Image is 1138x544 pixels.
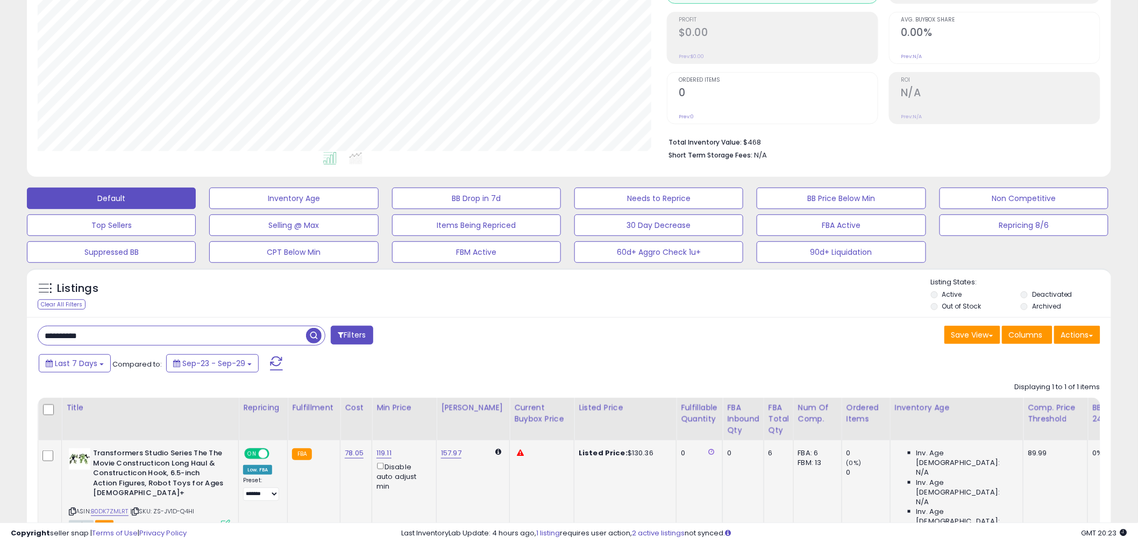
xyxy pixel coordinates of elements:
[376,448,392,459] a: 119.11
[681,402,718,425] div: Fulfillable Quantity
[27,188,196,209] button: Default
[292,448,312,460] small: FBA
[668,151,752,160] b: Short Term Storage Fees:
[292,402,336,413] div: Fulfillment
[69,448,90,470] img: 41AWWhE1k6L._SL40_.jpg
[91,507,129,516] a: B0DK7ZMLRT
[95,520,113,529] span: FBA
[901,87,1100,101] h2: N/A
[209,188,378,209] button: Inventory Age
[93,448,224,501] b: Transformers Studio Series The The Movie Constructicon Long Haul & Constructicon Hook, 6.5-inch A...
[376,402,432,413] div: Min Price
[1002,326,1052,344] button: Columns
[27,241,196,263] button: Suppressed BB
[940,188,1108,209] button: Non Competitive
[11,528,187,539] div: seller snap | |
[1032,290,1072,299] label: Deactivated
[514,402,570,425] div: Current Buybox Price
[798,458,834,468] div: FBM: 13
[847,402,886,425] div: Ordered Items
[402,528,1127,539] div: Last InventoryLab Update: 4 hours ago, requires user action, not synced.
[754,150,767,160] span: N/A
[916,478,1015,497] span: Inv. Age [DEMOGRAPHIC_DATA]:
[901,17,1100,23] span: Avg. Buybox Share
[847,459,862,467] small: (0%)
[27,214,196,236] button: Top Sellers
[916,448,1015,468] span: Inv. Age [DEMOGRAPHIC_DATA]:
[1092,402,1132,425] div: BB Share 24h.
[931,277,1111,288] p: Listing States:
[39,354,111,373] button: Last 7 Days
[757,214,926,236] button: FBA Active
[182,358,245,369] span: Sep-23 - Sep-29
[916,507,1015,526] span: Inv. Age [DEMOGRAPHIC_DATA]:
[537,528,560,538] a: 1 listing
[679,53,704,60] small: Prev: $0.00
[579,448,628,458] b: Listed Price:
[1054,326,1100,344] button: Actions
[679,17,878,23] span: Profit
[1082,528,1127,538] span: 2025-10-7 20:23 GMT
[345,448,364,459] a: 78.05
[1032,302,1061,311] label: Archived
[331,326,373,345] button: Filters
[916,497,929,507] span: N/A
[69,520,94,529] span: All listings currently available for purchase on Amazon
[209,241,378,263] button: CPT Below Min
[243,477,279,501] div: Preset:
[895,402,1019,413] div: Inventory Age
[679,87,878,101] h2: 0
[268,449,285,459] span: OFF
[441,402,505,413] div: [PERSON_NAME]
[942,302,981,311] label: Out of Stock
[166,354,259,373] button: Sep-23 - Sep-29
[66,402,234,413] div: Title
[139,528,187,538] a: Privacy Policy
[901,26,1100,41] h2: 0.00%
[681,448,714,458] div: 0
[798,402,837,425] div: Num of Comp.
[392,241,561,263] button: FBM Active
[11,528,50,538] strong: Copyright
[574,241,743,263] button: 60d+ Aggro Check 1u+
[209,214,378,236] button: Selling @ Max
[679,26,878,41] h2: $0.00
[944,326,1000,344] button: Save View
[847,468,890,477] div: 0
[130,507,194,516] span: | SKU: ZS-JV1D-Q4HI
[942,290,962,299] label: Active
[1028,448,1079,458] div: 89.99
[769,448,785,458] div: 6
[757,241,926,263] button: 90d+ Liquidation
[243,465,272,475] div: Low. FBA
[679,113,694,120] small: Prev: 0
[798,448,834,458] div: FBA: 6
[243,402,283,413] div: Repricing
[579,448,668,458] div: $130.36
[392,188,561,209] button: BB Drop in 7d
[574,214,743,236] button: 30 Day Decrease
[92,528,138,538] a: Terms of Use
[1009,330,1043,340] span: Columns
[847,448,890,458] div: 0
[757,188,926,209] button: BB Price Below Min
[112,359,162,369] span: Compared to:
[668,138,742,147] b: Total Inventory Value:
[55,358,97,369] span: Last 7 Days
[632,528,685,538] a: 2 active listings
[769,402,789,436] div: FBA Total Qty
[38,299,86,310] div: Clear All Filters
[727,448,756,458] div: 0
[441,448,461,459] a: 157.97
[579,402,672,413] div: Listed Price
[668,135,1092,148] li: $468
[376,461,428,491] div: Disable auto adjust min
[940,214,1108,236] button: Repricing 8/6
[901,113,922,120] small: Prev: N/A
[57,281,98,296] h5: Listings
[245,449,259,459] span: ON
[916,468,929,477] span: N/A
[345,402,367,413] div: Cost
[901,77,1100,83] span: ROI
[727,402,759,436] div: FBA inbound Qty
